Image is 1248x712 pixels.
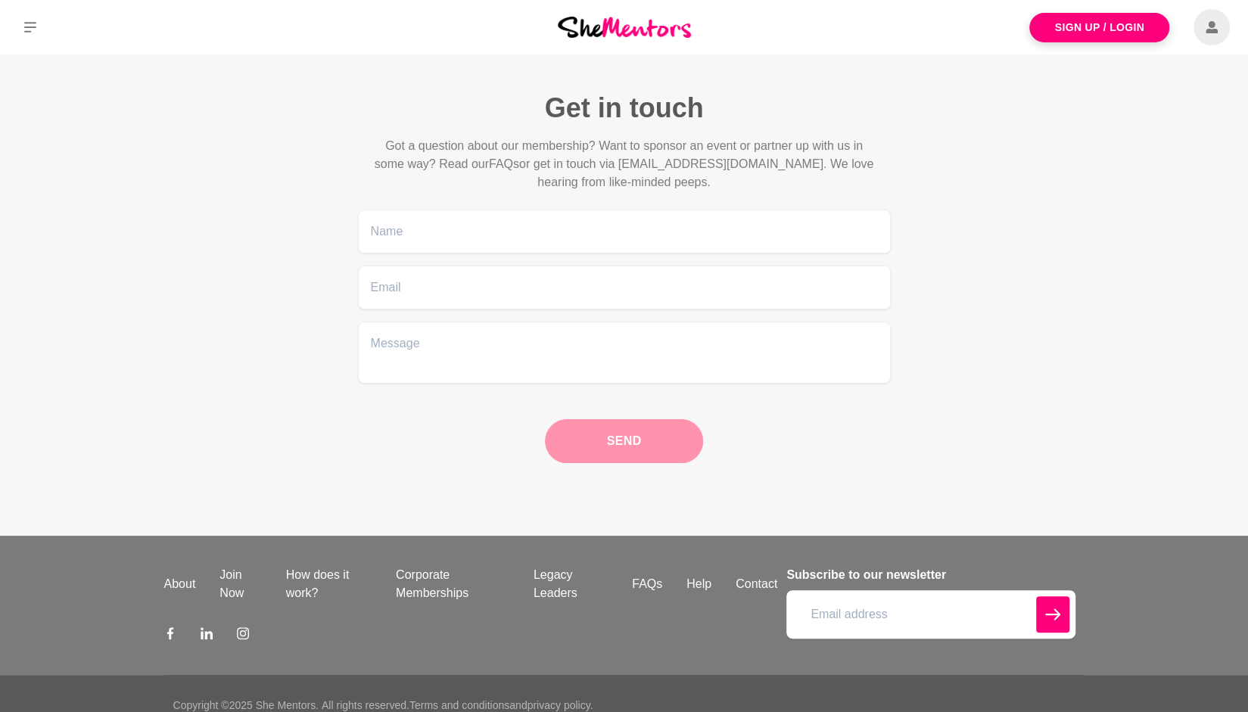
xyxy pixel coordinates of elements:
[164,626,176,645] a: Facebook
[237,626,249,645] a: Instagram
[620,575,674,593] a: FAQs
[201,626,213,645] a: LinkedIn
[370,137,879,191] p: Got a question about our membership? Want to sponsor an event or partner up with us in some way? ...
[358,266,891,309] input: Email
[358,91,891,125] h1: Get in touch
[786,590,1075,639] input: Email address
[207,566,273,602] a: Join Now
[521,566,620,602] a: Legacy Leaders
[489,157,519,170] span: FAQs
[152,575,208,593] a: About
[674,575,724,593] a: Help
[384,566,521,602] a: Corporate Memberships
[724,575,789,593] a: Contact
[358,210,891,253] input: Name
[1029,13,1169,42] a: Sign Up / Login
[528,699,590,711] a: privacy policy
[558,17,691,37] img: She Mentors Logo
[274,566,384,602] a: How does it work?
[786,566,1075,584] h4: Subscribe to our newsletter
[409,699,509,711] a: Terms and conditions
